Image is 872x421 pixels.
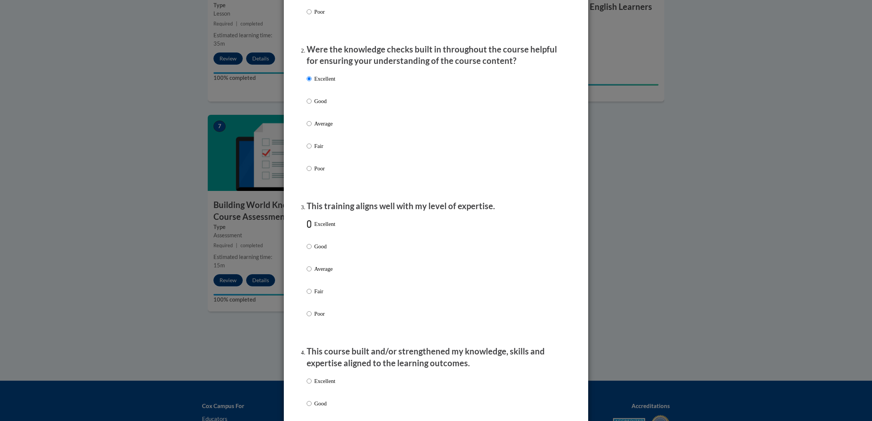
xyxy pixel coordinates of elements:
input: Good [307,399,312,408]
p: Poor [314,8,335,16]
p: Excellent [314,377,335,385]
p: Average [314,119,335,128]
input: Excellent [307,75,312,83]
p: Excellent [314,75,335,83]
input: Fair [307,142,312,150]
p: Poor [314,310,335,318]
p: Fair [314,287,335,295]
p: Good [314,97,335,105]
p: Good [314,242,335,251]
input: Poor [307,8,312,16]
input: Fair [307,287,312,295]
p: Good [314,399,335,408]
input: Average [307,119,312,128]
input: Poor [307,164,312,173]
input: Good [307,242,312,251]
p: Average [314,265,335,273]
input: Excellent [307,220,312,228]
p: This training aligns well with my level of expertise. [307,200,565,212]
input: Poor [307,310,312,318]
input: Average [307,265,312,273]
p: Fair [314,142,335,150]
p: Were the knowledge checks built in throughout the course helpful for ensuring your understanding ... [307,44,565,67]
p: This course built and/or strengthened my knowledge, skills and expertise aligned to the learning ... [307,346,565,369]
input: Excellent [307,377,312,385]
p: Excellent [314,220,335,228]
input: Good [307,97,312,105]
p: Poor [314,164,335,173]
